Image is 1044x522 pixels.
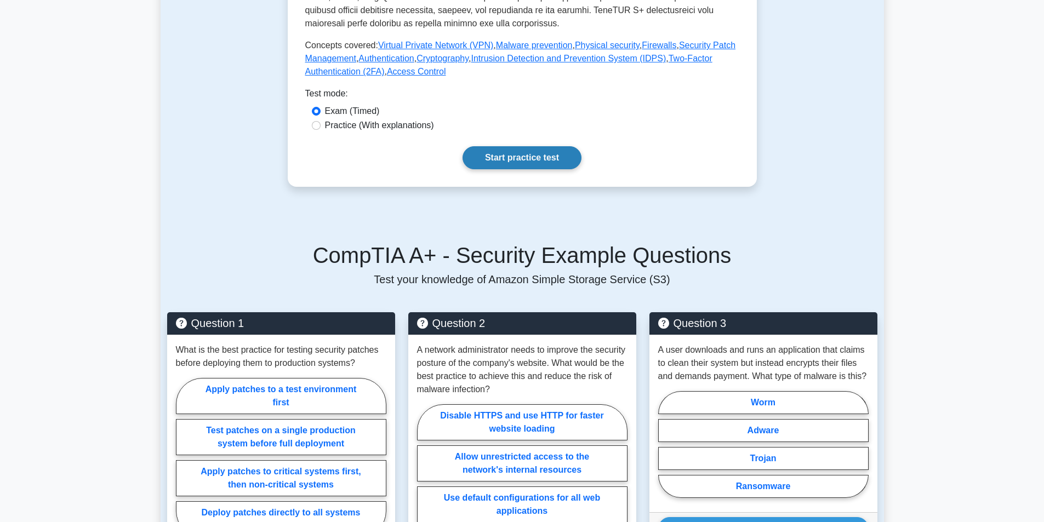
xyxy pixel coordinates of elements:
label: Practice (With explanations) [325,119,434,132]
h5: Question 2 [417,317,627,330]
a: Start practice test [463,146,581,169]
label: Apply patches to a test environment first [176,378,386,414]
div: Test mode: [305,87,739,105]
label: Disable HTTPS and use HTTP for faster website loading [417,404,627,440]
a: Intrusion Detection and Prevention System (IDPS) [471,54,666,63]
p: Concepts covered: , , , , , , , , , [305,39,739,78]
label: Exam (Timed) [325,105,380,118]
a: Firewalls [642,41,676,50]
label: Allow unrestricted access to the network's internal resources [417,445,627,481]
a: Access Control [387,67,446,76]
a: Physical security [575,41,640,50]
label: Trojan [658,447,869,470]
h5: Question 3 [658,317,869,330]
p: Test your knowledge of Amazon Simple Storage Service (S3) [167,273,877,286]
p: What is the best practice for testing security patches before deploying them to production systems? [176,343,386,370]
p: A user downloads and runs an application that claims to clean their system but instead encrypts t... [658,343,869,383]
a: Virtual Private Network (VPN) [378,41,493,50]
h5: Question 1 [176,317,386,330]
label: Apply patches to critical systems first, then non-critical systems [176,460,386,496]
label: Ransomware [658,475,869,498]
p: A network administrator needs to improve the security posture of the company's website. What woul... [417,343,627,396]
label: Test patches on a single production system before full deployment [176,419,386,455]
a: Cryptography [417,54,469,63]
label: Worm [658,391,869,414]
a: Malware prevention [496,41,573,50]
a: Authentication [358,54,414,63]
h5: CompTIA A+ - Security Example Questions [167,242,877,268]
label: Adware [658,419,869,442]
